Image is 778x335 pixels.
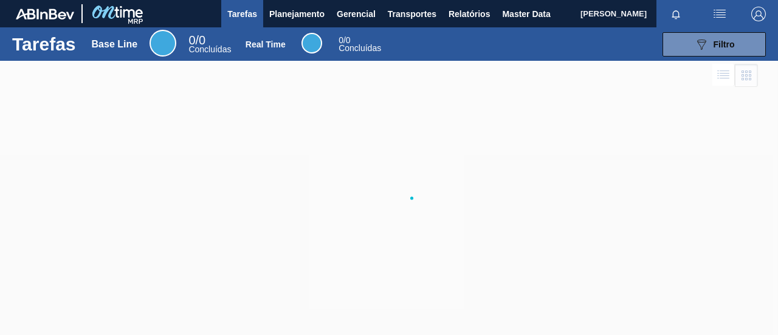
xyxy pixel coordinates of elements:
[656,5,695,22] button: Notificações
[246,40,286,49] div: Real Time
[227,7,257,21] span: Tarefas
[339,36,381,52] div: Real Time
[12,37,76,51] h1: Tarefas
[751,7,766,21] img: Logout
[663,32,766,57] button: Filtro
[388,7,436,21] span: Transportes
[339,43,381,53] span: Concluídas
[301,33,322,54] div: Real Time
[188,33,195,47] span: 0
[16,9,74,19] img: TNhmsLtSVTkK8tSr43FrP2fwEKptu5GPRR3wAAAABJRU5ErkJggg==
[188,35,231,54] div: Base Line
[712,7,727,21] img: userActions
[714,40,735,49] span: Filtro
[188,44,231,54] span: Concluídas
[337,7,376,21] span: Gerencial
[150,30,176,57] div: Base Line
[502,7,550,21] span: Master Data
[339,35,343,45] span: 0
[92,39,138,50] div: Base Line
[269,7,325,21] span: Planejamento
[188,33,205,47] span: / 0
[449,7,490,21] span: Relatórios
[339,35,350,45] span: / 0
